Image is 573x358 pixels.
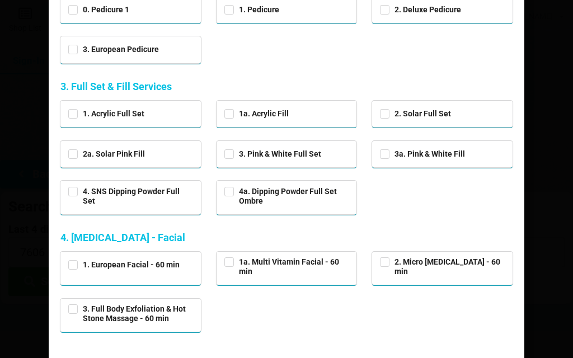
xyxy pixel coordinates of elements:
[224,149,321,159] label: 3. Pink & White Full Set
[380,257,505,276] label: 2. Micro [MEDICAL_DATA] - 60 min
[68,187,193,206] label: 4. SNS Dipping Powder Full Set
[380,109,451,119] label: 2. Solar Full Set
[60,231,513,244] div: 4. [MEDICAL_DATA] - Facial
[68,109,144,119] label: 1. Acrylic Full Set
[68,45,159,54] label: 3. European Pedicure
[380,5,461,15] label: 2. Deluxe Pedicure
[380,149,465,159] label: 3a. Pink & White Fill
[224,5,279,15] label: 1. Pedicure
[224,109,289,119] label: 1a. Acrylic Fill
[68,304,193,323] label: 3. Full Body Exfoliation & Hot Stone Massage - 60 min
[68,260,180,270] label: 1. European Facial - 60 min
[68,149,145,159] label: 2a. Solar Pink Fill
[68,5,129,15] label: 0. Pedicure 1
[224,187,349,206] label: 4a. Dipping Powder Full Set Ombre
[60,80,513,93] div: 3. Full Set & Fill Services
[224,257,349,276] label: 1a. Multi Vitamin Facial - 60 min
